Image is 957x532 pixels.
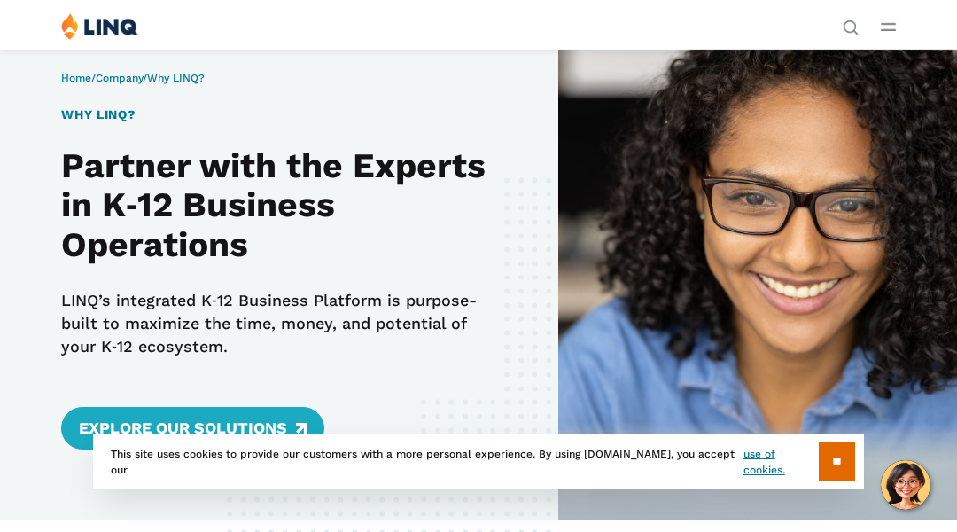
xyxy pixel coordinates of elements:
[96,72,143,84] a: Company
[61,12,138,40] img: LINQ | K‑12 Software
[743,446,819,478] a: use of cookies.
[881,460,930,510] button: Hello, have a question? Let’s chat.
[843,18,859,34] button: Open Search Bar
[147,72,205,84] span: Why LINQ?
[881,17,896,36] button: Open Main Menu
[61,106,497,124] h1: Why LINQ?
[61,407,324,450] a: Explore Our Solutions
[61,289,497,357] p: LINQ’s integrated K‑12 Business Platform is purpose-built to maximize the time, money, and potent...
[61,146,497,265] h2: Partner with the Experts in K‑12 Business Operations
[93,434,864,489] div: This site uses cookies to provide our customers with a more personal experience. By using [DOMAIN...
[61,72,205,84] span: / /
[558,49,957,520] img: LINQer smiling
[843,12,859,34] nav: Utility Navigation
[61,72,91,84] a: Home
